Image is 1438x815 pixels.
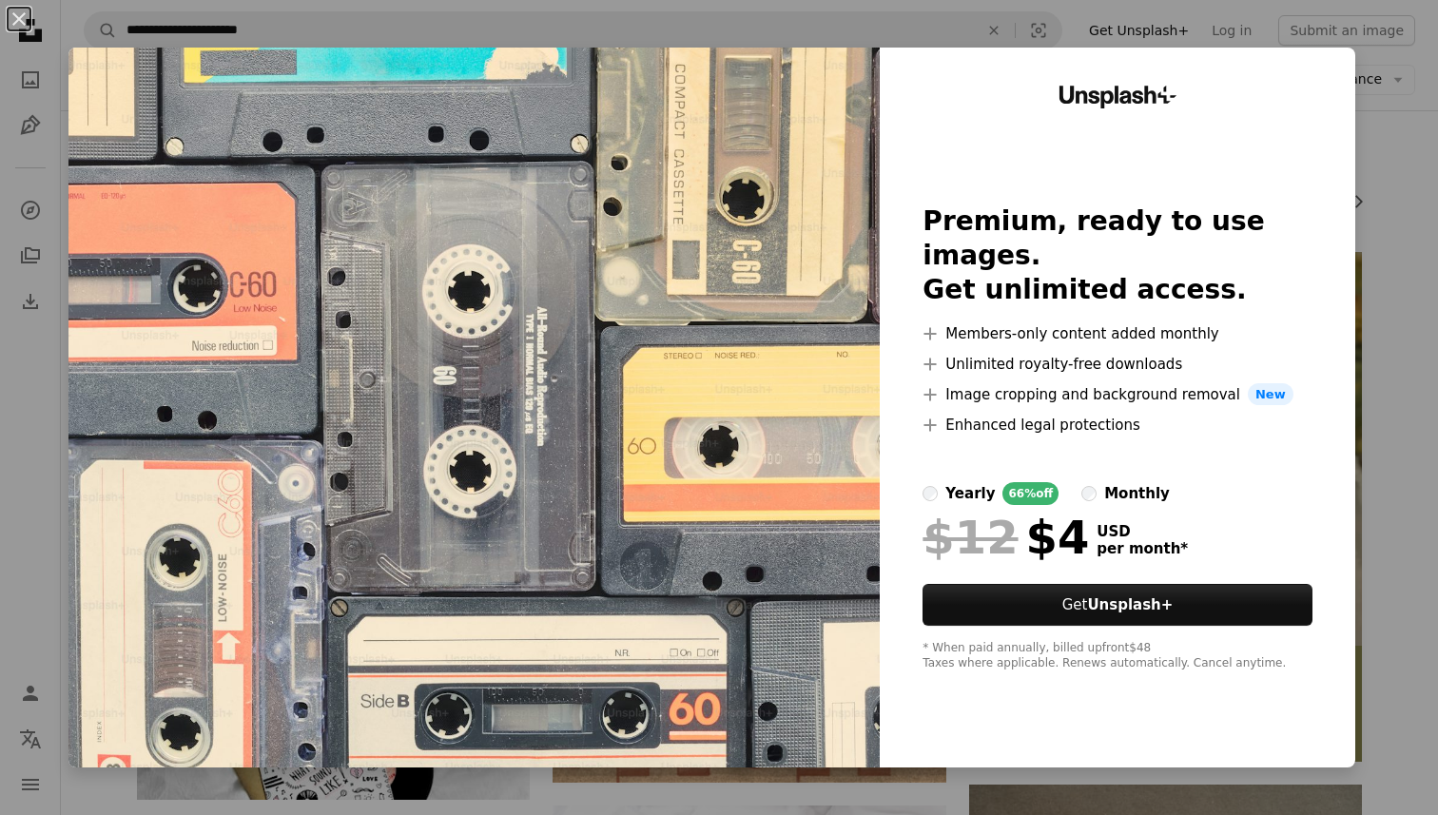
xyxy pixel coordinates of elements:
[1248,383,1293,406] span: New
[1104,482,1170,505] div: monthly
[923,383,1312,406] li: Image cropping and background removal
[923,641,1312,671] div: * When paid annually, billed upfront $48 Taxes where applicable. Renews automatically. Cancel any...
[1087,596,1173,613] strong: Unsplash+
[1097,540,1188,557] span: per month *
[923,486,938,501] input: yearly66%off
[1002,482,1059,505] div: 66% off
[923,353,1312,376] li: Unlimited royalty-free downloads
[1081,486,1097,501] input: monthly
[923,513,1089,562] div: $4
[923,584,1312,626] button: GetUnsplash+
[923,513,1018,562] span: $12
[923,322,1312,345] li: Members-only content added monthly
[923,204,1312,307] h2: Premium, ready to use images. Get unlimited access.
[923,414,1312,437] li: Enhanced legal protections
[1097,523,1188,540] span: USD
[945,482,995,505] div: yearly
